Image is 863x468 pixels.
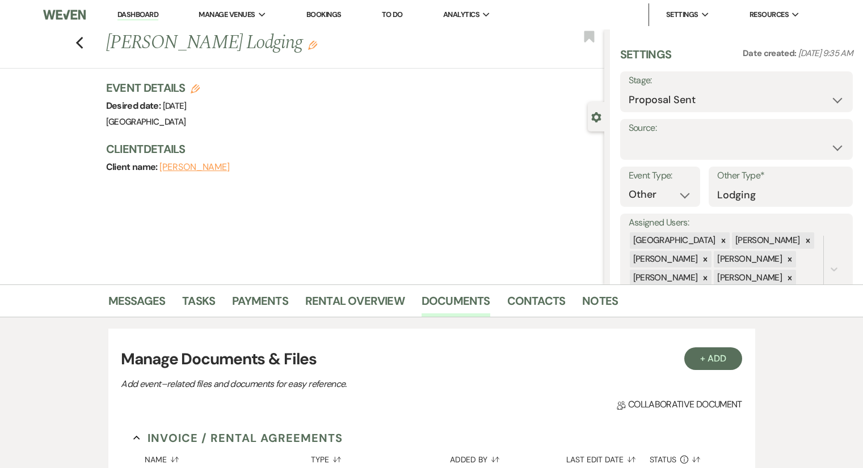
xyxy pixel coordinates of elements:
button: Name [145,446,311,468]
label: Source: [629,120,844,137]
button: Edit [308,40,317,50]
span: Desired date: [106,100,163,112]
p: Add event–related files and documents for easy reference. [121,377,518,392]
span: Analytics [443,9,479,20]
h3: Manage Documents & Files [121,347,742,371]
div: [PERSON_NAME] [630,270,700,286]
h3: Event Details [106,80,200,96]
a: Tasks [182,292,215,317]
a: Notes [582,292,618,317]
label: Assigned Users: [629,215,844,231]
span: Status [650,456,677,463]
button: [PERSON_NAME] [159,163,230,172]
span: Resources [750,9,789,20]
div: [PERSON_NAME] [714,251,784,267]
div: [GEOGRAPHIC_DATA] [630,232,717,249]
a: Contacts [507,292,566,317]
a: Rental Overview [305,292,405,317]
span: [DATE] 9:35 AM [798,48,853,59]
span: Manage Venues [199,9,255,20]
a: Documents [422,292,490,317]
button: Status [650,446,716,468]
span: Client name: [106,161,160,173]
div: [PERSON_NAME] [732,232,802,249]
img: Weven Logo [43,3,86,27]
h3: Settings [620,46,672,71]
h1: [PERSON_NAME] Lodging [106,29,500,57]
label: Stage: [629,73,844,89]
button: Type [311,446,449,468]
button: + Add [684,347,742,370]
span: Settings [666,9,698,20]
span: Collaborative document [617,398,742,411]
label: Other Type* [717,168,844,184]
span: [GEOGRAPHIC_DATA] [106,116,186,127]
a: Payments [232,292,288,317]
a: Dashboard [117,10,158,20]
button: Invoice / Rental Agreements [133,429,343,446]
a: Messages [108,292,166,317]
span: [DATE] [163,100,187,112]
a: To Do [382,10,403,19]
label: Event Type: [629,168,692,184]
a: Bookings [306,10,342,19]
div: [PERSON_NAME] [630,251,700,267]
span: Date created: [743,48,798,59]
button: Added By [450,446,566,468]
h3: Client Details [106,141,593,157]
div: [PERSON_NAME] [714,270,784,286]
button: Close lead details [591,111,601,122]
button: Last Edit Date [566,446,650,468]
